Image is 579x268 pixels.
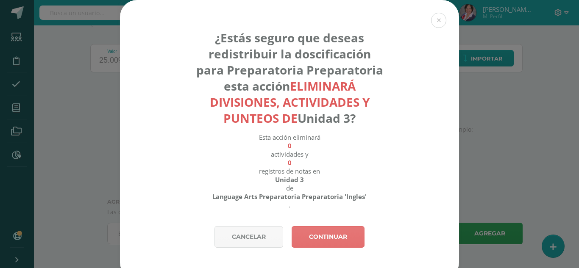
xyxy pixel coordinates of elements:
strong: 0 [288,158,292,167]
strong: eliminará divisiones, actividades y punteos de [210,78,370,126]
a: Cancelar [214,226,283,248]
h4: ¿Estás seguro que deseas redistribuir la doscificación para Preparatoria Preparatoria esta acción... [196,30,384,126]
strong: Unidad 3 [275,175,304,184]
div: Esta acción eliminará actividades y registros de notas en de . [196,133,384,209]
strong: Language Arts Preparatoria Preparatoria 'Ingles' [212,192,367,201]
a: Continuar [292,226,365,248]
strong: 0 [288,141,292,150]
button: Close (Esc) [431,13,446,28]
